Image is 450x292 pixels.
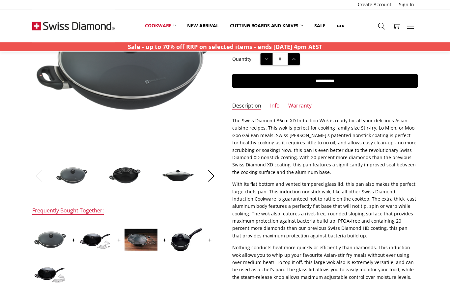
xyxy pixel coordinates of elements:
[288,103,312,110] a: Warranty
[170,228,203,252] img: XD Induction Sauce Pan with Lid - 18CM X 9.5CM 2L
[32,166,45,186] button: Previous
[32,10,115,42] img: Free Shipping On Every Order
[232,117,418,176] p: The Swiss Diamond 36cm XD Induction Wok is ready for all your delicious Asian cuisine recipes. Th...
[232,103,261,110] a: Description
[309,18,331,33] a: Sale
[108,167,141,184] img: XD Induction Wok with Lid with Lid & Tempura Rack - 36cm X 9.5cm 6L (18cm FLAT SOLID BASE)
[224,18,309,33] a: Cutting boards and knives
[161,169,194,183] img: XD Induction Wok with Lid with Lid & Tempura Rack - 36cm X 9.5cm 6L (18cm FLAT SOLID BASE)
[32,207,104,215] div: Frequently Bought Together:
[182,18,224,33] a: New arrival
[128,43,322,51] strong: Sale - up to 70% off RRP on selected items - ends [DATE] 4pm AEST
[79,229,112,251] img: XD Induction Nonstick Wok with Lid - 32cm X 9.5cm 5L (15cm FLAT SOLID BASE)
[139,18,182,33] a: Cookware
[34,263,67,285] img: XD Nonstick Wok w Lid - 32cm X 9.5cm 5L (15cm FLAT SOLID BASE)
[232,181,418,240] p: With its flat bottom and vented tempered glass lid, this pan also makes the perfect large chefs p...
[270,103,280,110] a: Info
[232,244,418,281] p: Nothing conducts heat more quickly or efficiently than diamonds. This induction wok allows you to...
[55,167,88,185] img: XD Induction Wok with Lid with Lid & Tempura Rack - 36cm X 9.5cm 6L (18cm FLAT SOLID BASE)
[331,18,350,33] a: Show All
[34,231,67,249] img: XD Nonstick Wok with Lid & Tempura Rack - 36cm X 9.5cm 6L (18cm FLAT SOLID BASE)
[232,56,253,63] label: Quantity:
[205,166,218,186] button: Next
[125,224,157,256] img: Swiss Diamond HD Nonstick WOK With Lid & Rack 36cm x 9.5cm 6L and 2 side handles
